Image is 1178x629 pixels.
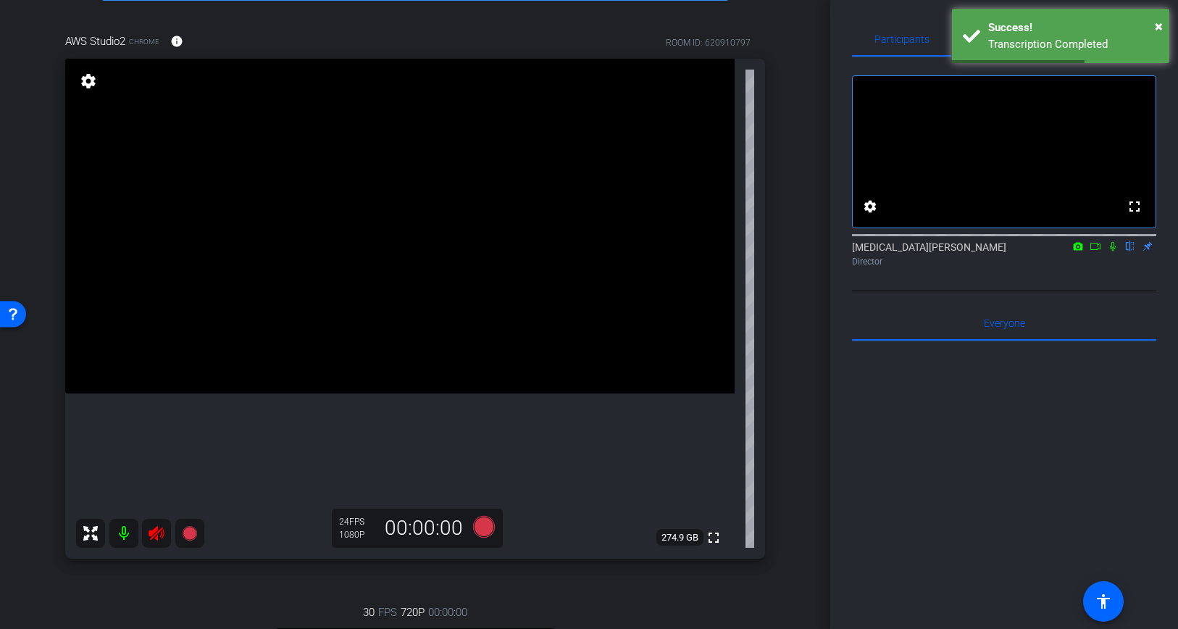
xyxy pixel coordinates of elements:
div: Success! [988,20,1158,36]
span: FPS [349,517,364,527]
div: 24 [339,516,375,528]
span: Everyone [984,318,1025,328]
div: ROOM ID: 620910797 [666,36,751,49]
mat-icon: fullscreen [1126,198,1143,215]
mat-icon: settings [78,72,99,90]
span: 00:00:00 [428,604,467,620]
span: AWS Studio2 [65,33,125,49]
span: 30 [363,604,375,620]
mat-icon: info [170,35,183,48]
mat-icon: flip [1121,239,1139,252]
div: 00:00:00 [375,516,472,541]
div: 1080P [339,529,375,541]
span: 720P [401,604,425,620]
div: Director [852,255,1156,268]
mat-icon: settings [861,198,879,215]
span: Chrome [129,36,159,47]
button: Close [1155,15,1163,37]
span: Participants [874,34,930,44]
span: FPS [378,604,397,620]
mat-icon: accessibility [1095,593,1112,610]
span: × [1155,17,1163,35]
span: 274.9 GB [656,529,703,546]
div: Transcription Completed [988,36,1158,53]
div: [MEDICAL_DATA][PERSON_NAME] [852,240,1156,268]
mat-icon: fullscreen [705,529,722,546]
